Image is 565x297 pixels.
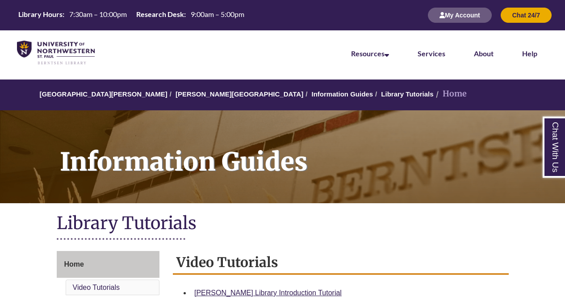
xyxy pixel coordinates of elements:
[501,11,552,19] a: Chat 24/7
[17,41,95,65] img: UNWSP Library Logo
[15,9,66,19] th: Library Hours:
[69,10,127,18] span: 7:30am – 10:00pm
[40,90,167,98] a: [GEOGRAPHIC_DATA][PERSON_NAME]
[428,11,492,19] a: My Account
[501,8,552,23] button: Chat 24/7
[15,9,248,21] a: Hours Today
[64,260,84,268] span: Home
[522,49,537,58] a: Help
[173,251,509,275] h2: Video Tutorials
[381,90,433,98] a: Library Tutorials
[73,284,120,291] a: Video Tutorials
[50,110,565,192] h1: Information Guides
[418,49,445,58] a: Services
[311,90,373,98] a: Information Guides
[133,9,187,19] th: Research Desk:
[434,88,467,100] li: Home
[351,49,389,58] a: Resources
[57,212,509,236] h1: Library Tutorials
[191,10,244,18] span: 9:00am – 5:00pm
[176,90,303,98] a: [PERSON_NAME][GEOGRAPHIC_DATA]
[474,49,494,58] a: About
[57,251,160,278] a: Home
[194,289,342,297] a: [PERSON_NAME] Library Introduction Tutorial
[428,8,492,23] button: My Account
